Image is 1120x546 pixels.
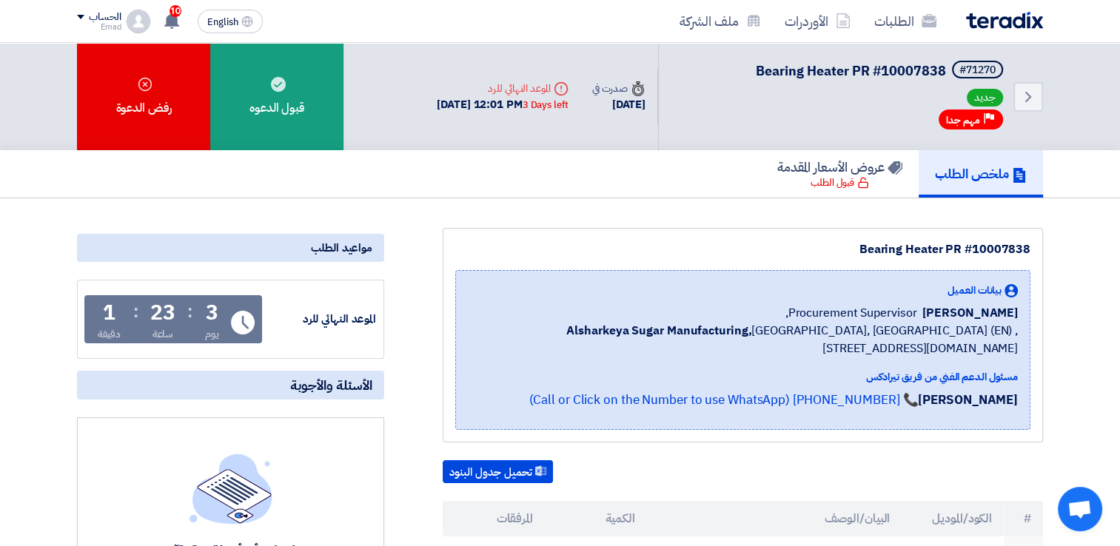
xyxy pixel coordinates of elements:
[756,61,1006,81] h5: Bearing Heater PR #10007838
[437,96,568,113] div: [DATE] 12:01 PM
[468,369,1018,385] div: مسئول الدعم الفني من فريق تيرادكس
[545,501,647,536] th: الكمية
[668,4,773,38] a: ملف الشركة
[127,10,150,33] img: profile_test.png
[152,326,174,342] div: ساعة
[948,283,1002,298] span: بيانات العميل
[761,150,919,198] a: عروض الأسعار المقدمة قبول الطلب
[89,11,121,24] div: الحساب
[133,298,138,325] div: :
[443,460,553,484] button: تحميل جدول البنود
[1058,487,1102,531] a: Open chat
[150,303,175,323] div: 23
[455,240,1030,258] div: Bearing Heater PR #10007838
[523,98,569,112] div: 3 Days left
[592,96,645,113] div: [DATE]
[103,303,115,323] div: 1
[811,175,869,190] div: قبول الطلب
[77,43,210,150] div: رفض الدعوة
[967,89,1003,107] span: جديد
[647,501,902,536] th: البيان/الوصف
[77,234,384,262] div: مواعيد الطلب
[265,311,376,328] div: الموعد النهائي للرد
[529,391,918,409] a: 📞 [PHONE_NUMBER] (Call or Click on the Number to use WhatsApp)
[190,454,272,523] img: empty_state_list.svg
[756,61,946,81] span: Bearing Heater PR #10007838
[468,322,1018,357] span: [GEOGRAPHIC_DATA], [GEOGRAPHIC_DATA] (EN) ,[STREET_ADDRESS][DOMAIN_NAME]
[205,326,219,342] div: يوم
[862,4,948,38] a: الطلبات
[290,377,372,394] span: الأسئلة والأجوبة
[773,4,862,38] a: الأوردرات
[187,298,192,325] div: :
[946,113,980,127] span: مهم جدا
[198,10,263,33] button: English
[1004,501,1043,536] th: #
[210,43,343,150] div: قبول الدعوه
[966,12,1043,29] img: Teradix logo
[902,501,1004,536] th: الكود/الموديل
[777,158,902,175] h5: عروض الأسعار المقدمة
[935,165,1027,182] h5: ملخص الطلب
[592,81,645,96] div: صدرت في
[207,17,238,27] span: English
[922,304,1018,322] span: [PERSON_NAME]
[919,150,1043,198] a: ملخص الطلب
[98,326,121,342] div: دقيقة
[785,304,917,322] span: Procurement Supervisor,
[170,5,181,17] span: 10
[959,65,996,75] div: #71270
[437,81,568,96] div: الموعد النهائي للرد
[77,23,121,31] div: Emad
[918,391,1018,409] strong: [PERSON_NAME]
[206,303,218,323] div: 3
[443,501,545,536] th: المرفقات
[566,322,751,340] b: Alsharkeya Sugar Manufacturing,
